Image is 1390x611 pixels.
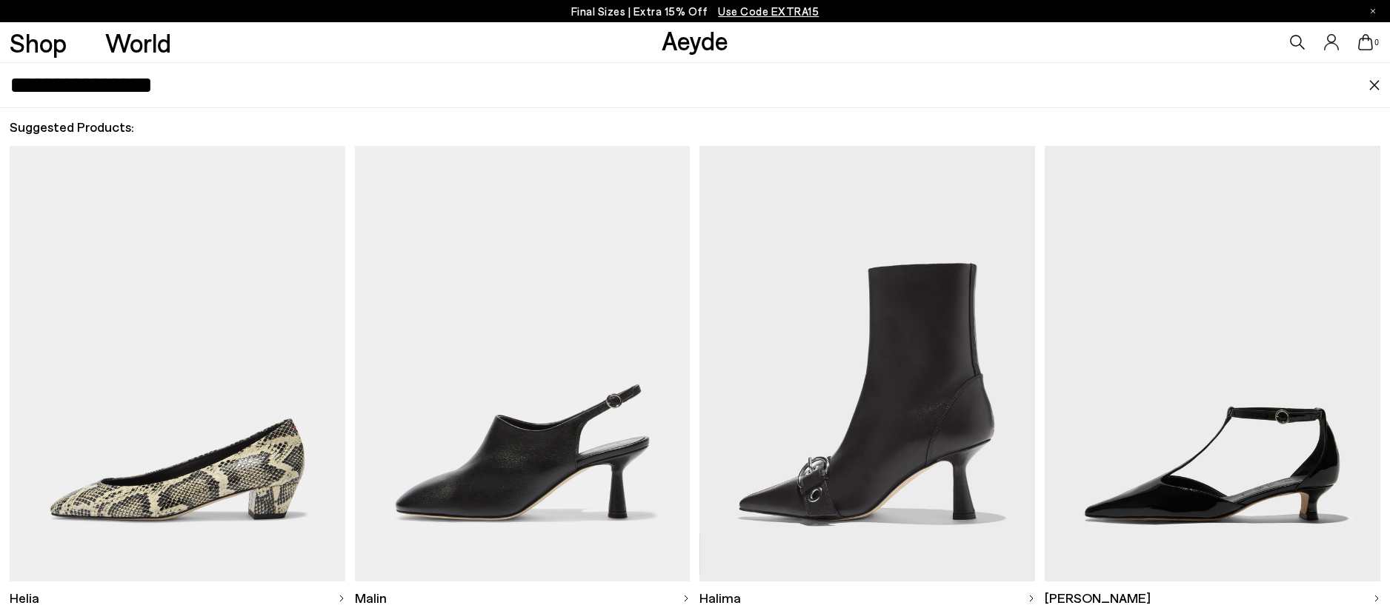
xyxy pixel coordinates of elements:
p: Final Sizes | Extra 15% Off [571,2,819,21]
a: World [105,30,171,56]
span: Navigate to /collections/ss25-final-sizes [718,4,819,18]
img: Descriptive text [10,146,345,581]
span: Halima [699,589,741,607]
h2: Suggested Products: [10,118,1380,136]
img: Descriptive text [355,146,691,581]
span: 0 [1373,39,1380,47]
img: Descriptive text [699,146,1035,581]
img: close.svg [1369,80,1380,90]
span: Helia [10,589,39,607]
img: svg%3E [682,595,690,602]
img: svg%3E [338,595,345,602]
span: Malin [355,589,387,607]
a: Shop [10,30,67,56]
a: 0 [1358,34,1373,50]
a: Aeyde [662,24,728,56]
img: svg%3E [1373,595,1380,602]
img: Descriptive text [1045,146,1380,581]
span: [PERSON_NAME] [1045,589,1151,607]
img: svg%3E [1028,595,1035,602]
